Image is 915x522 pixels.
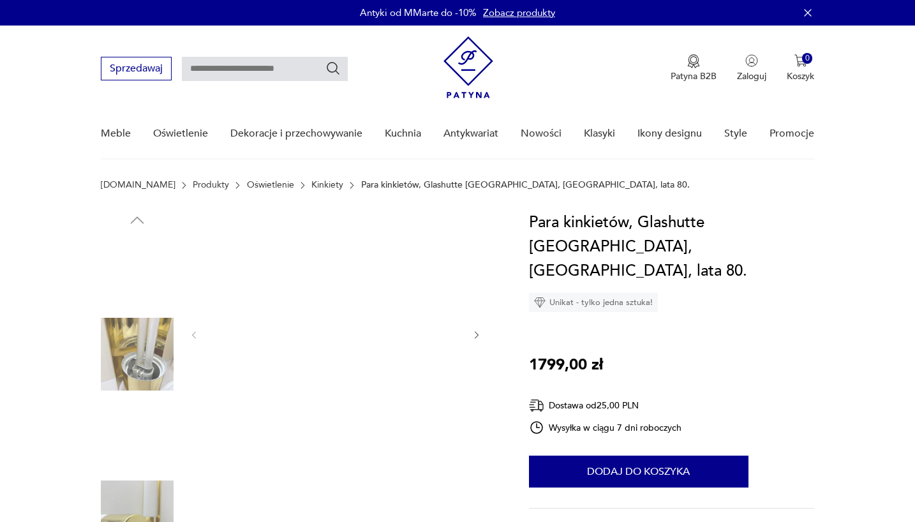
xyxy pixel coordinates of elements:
h1: Para kinkietów, Glashutte [GEOGRAPHIC_DATA], [GEOGRAPHIC_DATA], lata 80. [529,211,814,283]
a: Klasyki [584,109,615,158]
button: Zaloguj [737,54,766,82]
img: Zdjęcie produktu Para kinkietów, Glashutte Limburg, Niemcy, lata 80. [101,399,174,472]
p: Patyna B2B [671,70,717,82]
p: Koszyk [787,70,814,82]
button: 0Koszyk [787,54,814,82]
img: Ikona koszyka [794,54,807,67]
img: Zdjęcie produktu Para kinkietów, Glashutte Limburg, Niemcy, lata 80. [212,211,459,457]
img: Ikonka użytkownika [745,54,758,67]
a: Style [724,109,747,158]
div: Unikat - tylko jedna sztuka! [529,293,658,312]
a: Zobacz produkty [483,6,555,19]
img: Zdjęcie produktu Para kinkietów, Glashutte Limburg, Niemcy, lata 80. [101,236,174,309]
a: Dekoracje i przechowywanie [230,109,362,158]
button: Patyna B2B [671,54,717,82]
a: Sprzedawaj [101,65,172,74]
a: Antykwariat [443,109,498,158]
a: Nowości [521,109,562,158]
div: Wysyłka w ciągu 7 dni roboczych [529,420,682,435]
a: Kuchnia [385,109,421,158]
a: [DOMAIN_NAME] [101,180,175,190]
a: Ikona medaluPatyna B2B [671,54,717,82]
div: Dostawa od 25,00 PLN [529,398,682,414]
a: Oświetlenie [247,180,294,190]
a: Produkty [193,180,229,190]
div: 0 [802,53,813,64]
img: Patyna - sklep z meblami i dekoracjami vintage [443,36,493,98]
img: Ikona dostawy [529,398,544,414]
a: Kinkiety [311,180,343,190]
img: Ikona medalu [687,54,700,68]
a: Promocje [770,109,814,158]
img: Zdjęcie produktu Para kinkietów, Glashutte Limburg, Niemcy, lata 80. [101,318,174,391]
img: Ikona diamentu [534,297,546,308]
a: Ikony designu [637,109,702,158]
button: Dodaj do koszyka [529,456,748,488]
a: Oświetlenie [153,109,208,158]
p: Zaloguj [737,70,766,82]
p: 1799,00 zł [529,353,603,377]
button: Szukaj [325,61,341,76]
p: Para kinkietów, Glashutte [GEOGRAPHIC_DATA], [GEOGRAPHIC_DATA], lata 80. [361,180,690,190]
button: Sprzedawaj [101,57,172,80]
a: Meble [101,109,131,158]
p: Antyki od MMarte do -10% [360,6,477,19]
